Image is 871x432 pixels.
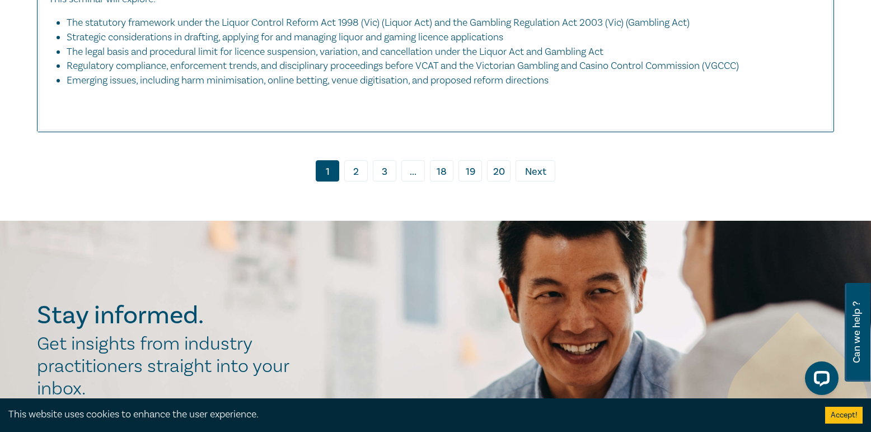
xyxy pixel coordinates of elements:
iframe: LiveChat chat widget [796,357,843,404]
a: 19 [458,160,482,182]
span: ... [401,160,425,182]
li: The statutory framework under the Liquor Control Reform Act 1998 (Vic) (Liquor Act) and the Gambl... [67,16,811,30]
li: Emerging issues, including harm minimisation, online betting, venue digitisation, and proposed re... [67,73,822,88]
a: 2 [344,160,368,182]
li: The legal basis and procedural limit for licence suspension, variation, and cancellation under th... [67,45,811,59]
h2: Get insights from industry practitioners straight into your inbox. [37,333,301,400]
div: This website uses cookies to enhance the user experience. [8,407,808,422]
a: 3 [373,160,396,182]
a: Next [516,160,555,182]
a: 1 [316,160,339,182]
h2: Stay informed. [37,301,301,330]
li: Regulatory compliance, enforcement trends, and disciplinary proceedings before VCAT and the Victo... [67,59,811,73]
li: Strategic considerations in drafting, applying for and managing liquor and gaming licence applica... [67,30,811,45]
span: Next [525,165,546,179]
button: Accept cookies [825,407,863,424]
a: 18 [430,160,453,182]
span: Can we help ? [851,290,862,375]
a: 20 [487,160,511,182]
